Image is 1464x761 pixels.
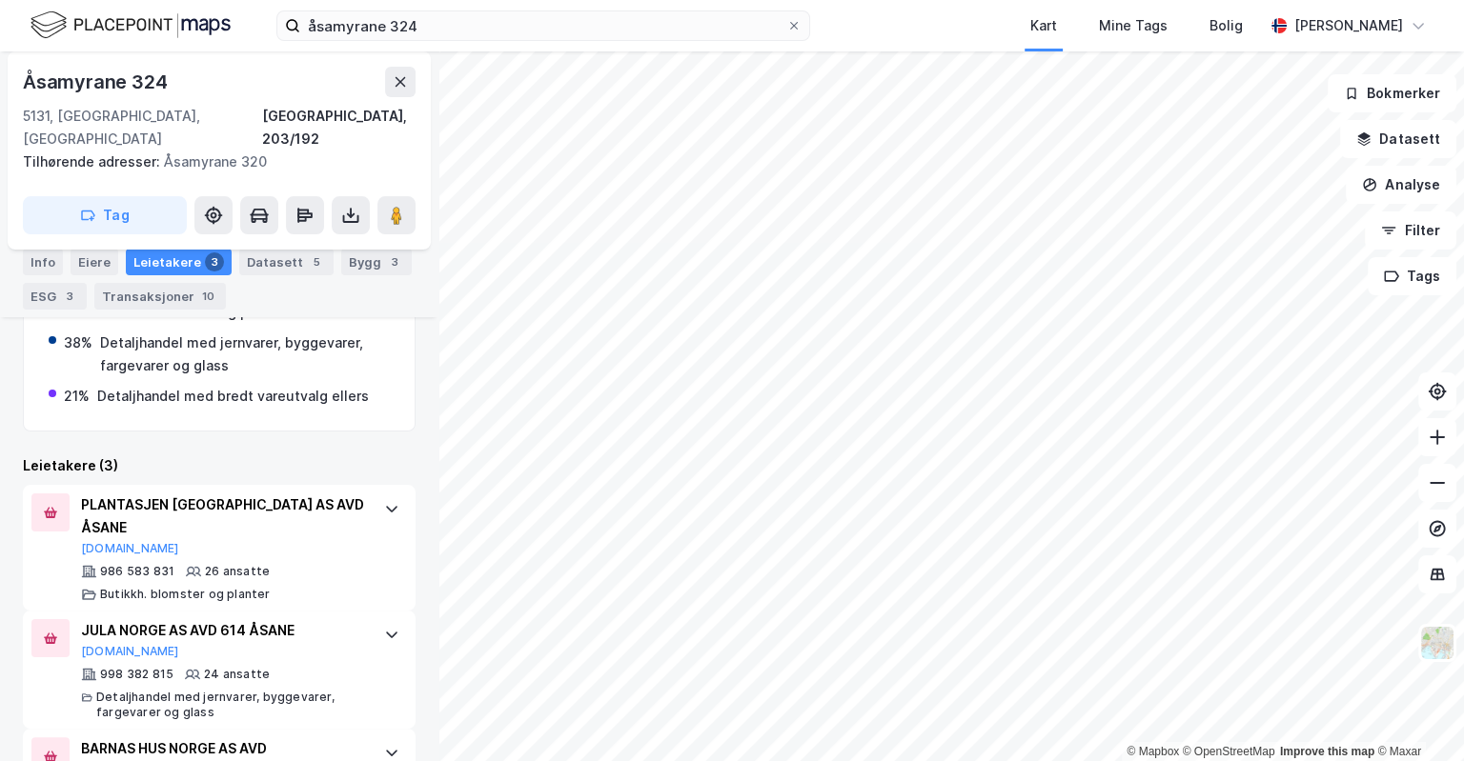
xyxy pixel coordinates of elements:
[239,250,334,276] div: Datasett
[1368,257,1456,295] button: Tags
[81,541,179,556] button: [DOMAIN_NAME]
[341,250,412,276] div: Bygg
[1294,14,1403,37] div: [PERSON_NAME]
[205,253,224,272] div: 3
[97,385,369,408] div: Detaljhandel med bredt vareutvalg ellers
[100,667,173,682] div: 998 382 815
[1346,166,1456,204] button: Analyse
[64,331,92,354] div: 38%
[23,105,262,150] div: 5131, [GEOGRAPHIC_DATA], [GEOGRAPHIC_DATA]
[94,284,226,310] div: Transaksjoner
[205,564,270,579] div: 26 ansatte
[1365,211,1456,250] button: Filter
[1340,120,1456,158] button: Datasett
[385,253,404,272] div: 3
[1127,745,1179,758] a: Mapbox
[81,619,365,642] div: JULA NORGE AS AVD 614 ÅSANE
[64,385,90,408] div: 21%
[23,67,171,97] div: Åsamyrane 324
[23,153,164,170] span: Tilhørende adresser:
[1419,625,1455,661] img: Z
[96,690,365,720] div: Detaljhandel med jernvarer, byggevarer, fargevarer og glass
[71,250,118,276] div: Eiere
[1183,745,1275,758] a: OpenStreetMap
[81,644,179,659] button: [DOMAIN_NAME]
[60,288,79,307] div: 3
[23,150,400,173] div: Åsamyrane 320
[23,284,87,310] div: ESG
[1030,14,1057,37] div: Kart
[1280,745,1374,758] a: Improve this map
[81,493,365,539] div: PLANTASJEN [GEOGRAPHIC_DATA] AS AVD ÅSANE
[30,9,231,42] img: logo.f888ab2527a4732fd821a326f86c7f29.svg
[100,587,271,602] div: Butikkh. blomster og planter
[1369,670,1464,761] div: Kontrollprogram for chat
[23,250,63,276] div: Info
[204,667,270,682] div: 24 ansatte
[300,11,786,40] input: Søk på adresse, matrikkel, gårdeiere, leietakere eller personer
[1210,14,1243,37] div: Bolig
[262,105,416,150] div: [GEOGRAPHIC_DATA], 203/192
[100,331,390,377] div: Detaljhandel med jernvarer, byggevarer, fargevarer og glass
[100,564,174,579] div: 986 583 831
[1369,670,1464,761] iframe: Chat Widget
[198,288,218,307] div: 10
[126,250,232,276] div: Leietakere
[1328,74,1456,112] button: Bokmerker
[23,196,187,234] button: Tag
[1099,14,1168,37] div: Mine Tags
[307,253,326,272] div: 5
[23,454,416,477] div: Leietakere (3)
